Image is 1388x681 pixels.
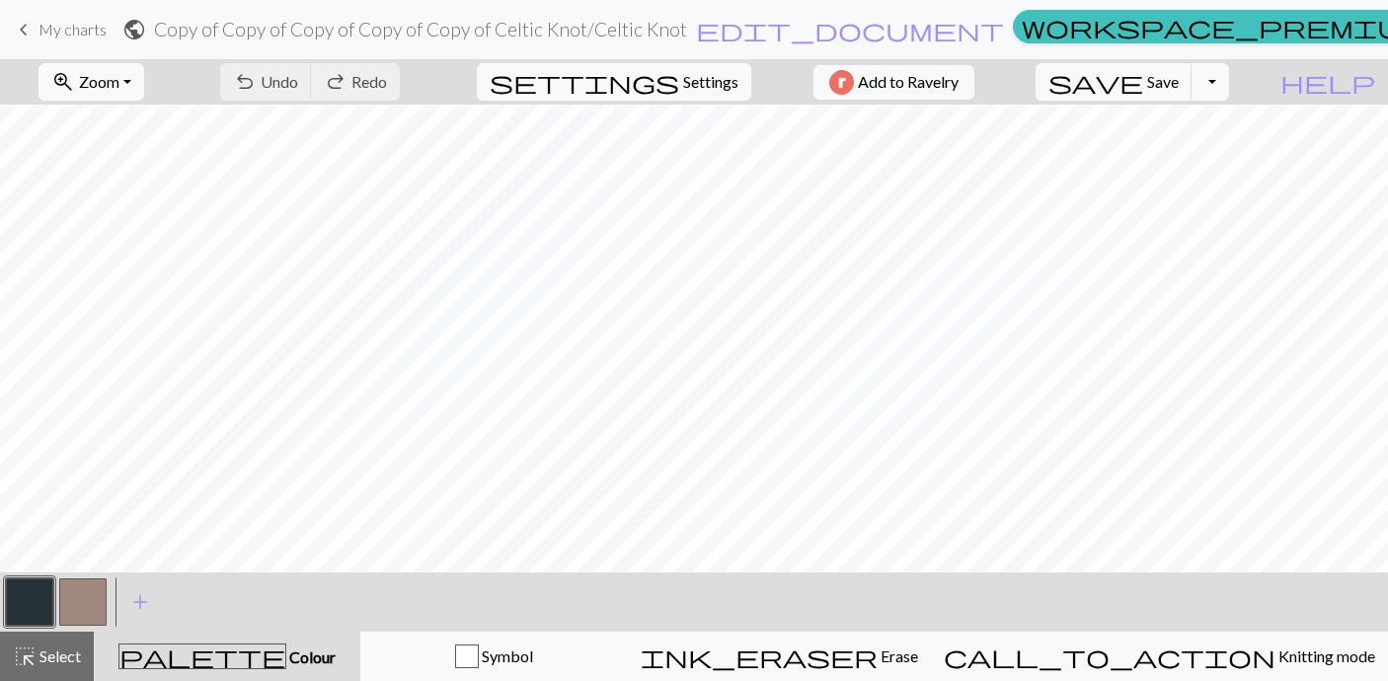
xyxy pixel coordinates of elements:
span: Colour [286,647,336,666]
span: My charts [39,20,107,38]
span: keyboard_arrow_left [12,16,36,43]
button: Knitting mode [931,632,1388,681]
i: Settings [490,70,679,94]
button: Add to Ravelry [813,65,974,100]
span: highlight_alt [13,643,37,670]
span: Add to Ravelry [858,70,959,95]
button: Zoom [39,63,144,101]
span: save [1048,68,1143,96]
h2: Copy of Copy of Copy of Copy of Copy of Celtic Knot / Celtic Knot [154,18,687,40]
button: Erase [628,632,931,681]
span: Symbol [479,646,533,665]
span: call_to_action [944,643,1275,670]
span: add [128,588,152,616]
span: ink_eraser [641,643,878,670]
span: Zoom [79,72,119,91]
span: edit_document [696,16,1004,43]
span: Erase [878,646,918,665]
img: Ravelry [829,70,854,95]
span: Settings [683,70,738,94]
span: Save [1147,72,1179,91]
span: help [1280,68,1375,96]
button: Save [1036,63,1193,101]
a: My charts [12,13,107,46]
span: Select [37,646,81,665]
span: zoom_in [51,68,75,96]
button: Symbol [360,632,628,681]
span: settings [490,68,679,96]
button: Colour [94,632,360,681]
span: public [122,16,146,43]
span: palette [119,643,285,670]
span: Knitting mode [1275,646,1375,665]
button: SettingsSettings [477,63,751,101]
